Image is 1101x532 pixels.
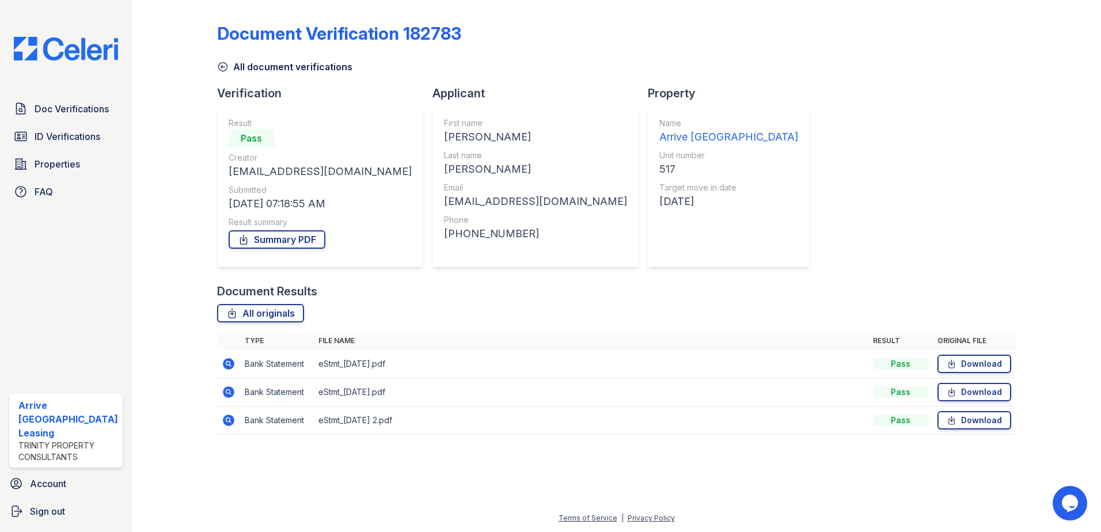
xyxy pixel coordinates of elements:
a: Sign out [5,500,127,523]
div: Result [229,117,412,129]
a: All document verifications [217,60,352,74]
div: Pass [873,386,928,398]
a: All originals [217,304,304,322]
div: Document Results [217,283,317,299]
a: Account [5,472,127,495]
div: Submitted [229,184,412,196]
div: Applicant [432,85,648,101]
span: Doc Verifications [35,102,109,116]
div: Trinity Property Consultants [18,440,118,463]
div: Creator [229,152,412,164]
div: [EMAIL_ADDRESS][DOMAIN_NAME] [229,164,412,180]
div: | [621,514,624,522]
a: Download [937,411,1011,430]
div: 517 [659,161,798,177]
td: Bank Statement [240,350,314,378]
div: Unit number [659,150,798,161]
span: FAQ [35,185,53,199]
td: eStmt_[DATE] 2.pdf [314,406,869,435]
div: Arrive [GEOGRAPHIC_DATA] Leasing [18,398,118,440]
div: [PERSON_NAME] [444,129,627,145]
div: Result summary [229,216,412,228]
div: Phone [444,214,627,226]
div: Pass [229,129,275,147]
a: Download [937,355,1011,373]
a: Doc Verifications [9,97,123,120]
span: ID Verifications [35,130,100,143]
td: Bank Statement [240,406,314,435]
th: Result [868,332,933,350]
div: Name [659,117,798,129]
div: Target move in date [659,182,798,193]
div: Pass [873,415,928,426]
a: Download [937,383,1011,401]
div: [DATE] [659,193,798,210]
div: Email [444,182,627,193]
div: Property [648,85,819,101]
div: Arrive [GEOGRAPHIC_DATA] [659,129,798,145]
th: Type [240,332,314,350]
td: eStmt_[DATE].pdf [314,378,869,406]
a: ID Verifications [9,125,123,148]
img: CE_Logo_Blue-a8612792a0a2168367f1c8372b55b34899dd931a85d93a1a3d3e32e68fde9ad4.png [5,37,127,60]
iframe: chat widget [1053,486,1089,520]
a: Properties [9,153,123,176]
span: Properties [35,157,80,171]
a: Terms of Service [559,514,617,522]
div: [PHONE_NUMBER] [444,226,627,242]
div: [DATE] 07:18:55 AM [229,196,412,212]
div: Document Verification 182783 [217,23,461,44]
td: Bank Statement [240,378,314,406]
th: Original file [933,332,1016,350]
div: [EMAIL_ADDRESS][DOMAIN_NAME] [444,193,627,210]
div: Last name [444,150,627,161]
a: Name Arrive [GEOGRAPHIC_DATA] [659,117,798,145]
a: Summary PDF [229,230,325,249]
span: Sign out [30,504,65,518]
div: [PERSON_NAME] [444,161,627,177]
a: Privacy Policy [628,514,675,522]
span: Account [30,477,66,491]
div: Verification [217,85,432,101]
td: eStmt_[DATE].pdf [314,350,869,378]
th: File name [314,332,869,350]
div: Pass [873,358,928,370]
div: First name [444,117,627,129]
a: FAQ [9,180,123,203]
